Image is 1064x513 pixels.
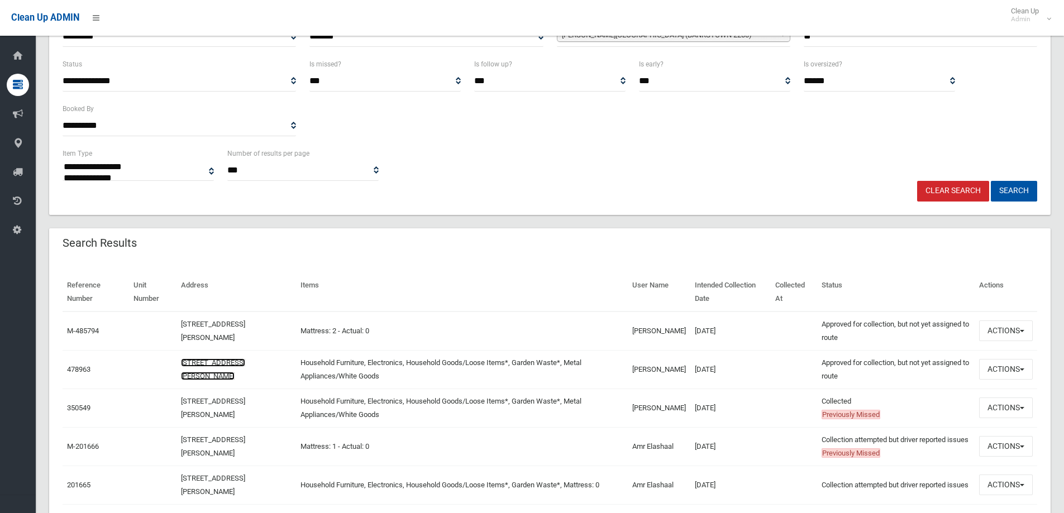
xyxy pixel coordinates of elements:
[979,359,1033,380] button: Actions
[181,397,245,419] a: [STREET_ADDRESS][PERSON_NAME]
[67,442,99,450] a: M-201666
[817,311,975,351] td: Approved for collection, but not yet assigned to route
[817,427,975,466] td: Collection attempted but driver reported issues
[639,58,664,70] label: Is early?
[817,466,975,504] td: Collection attempted but driver reported issues
[296,389,628,427] td: Household Furniture, Electronics, Household Goods/Loose Items*, Garden Waste*, Metal Appliances/W...
[63,58,82,70] label: Status
[771,273,817,311] th: Collected At
[296,466,628,504] td: Household Furniture, Electronics, Household Goods/Loose Items*, Garden Waste*, Mattress: 0
[181,435,245,457] a: [STREET_ADDRESS][PERSON_NAME]
[296,427,628,466] td: Mattress: 1 - Actual: 0
[181,358,245,380] a: [STREET_ADDRESS][PERSON_NAME]
[817,273,975,311] th: Status
[67,365,90,373] a: 478963
[628,389,690,427] td: [PERSON_NAME]
[63,147,92,160] label: Item Type
[822,410,880,419] span: Previously Missed
[309,58,341,70] label: Is missed?
[804,58,842,70] label: Is oversized?
[67,327,99,335] a: M-485794
[975,273,1037,311] th: Actions
[979,436,1033,457] button: Actions
[690,273,771,311] th: Intended Collection Date
[474,58,512,70] label: Is follow up?
[628,273,690,311] th: User Name
[690,427,771,466] td: [DATE]
[690,311,771,351] td: [DATE]
[227,147,309,160] label: Number of results per page
[63,103,94,115] label: Booked By
[690,466,771,504] td: [DATE]
[628,427,690,466] td: Amr Elashaal
[690,389,771,427] td: [DATE]
[817,389,975,427] td: Collected
[628,350,690,389] td: [PERSON_NAME]
[67,404,90,412] a: 350549
[979,320,1033,341] button: Actions
[181,474,245,496] a: [STREET_ADDRESS][PERSON_NAME]
[991,181,1037,202] button: Search
[181,320,245,342] a: [STREET_ADDRESS][PERSON_NAME]
[817,350,975,389] td: Approved for collection, but not yet assigned to route
[979,474,1033,495] button: Actions
[296,311,628,351] td: Mattress: 2 - Actual: 0
[979,397,1033,418] button: Actions
[296,350,628,389] td: Household Furniture, Electronics, Household Goods/Loose Items*, Garden Waste*, Metal Appliances/W...
[917,181,989,202] a: Clear Search
[129,273,176,311] th: Unit Number
[628,466,690,504] td: Amr Elashaal
[690,350,771,389] td: [DATE]
[67,481,90,489] a: 201665
[822,448,880,458] span: Previously Missed
[11,12,79,23] span: Clean Up ADMIN
[49,232,150,254] header: Search Results
[176,273,297,311] th: Address
[1011,15,1039,23] small: Admin
[63,273,129,311] th: Reference Number
[628,311,690,351] td: [PERSON_NAME]
[296,273,628,311] th: Items
[1005,7,1050,23] span: Clean Up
